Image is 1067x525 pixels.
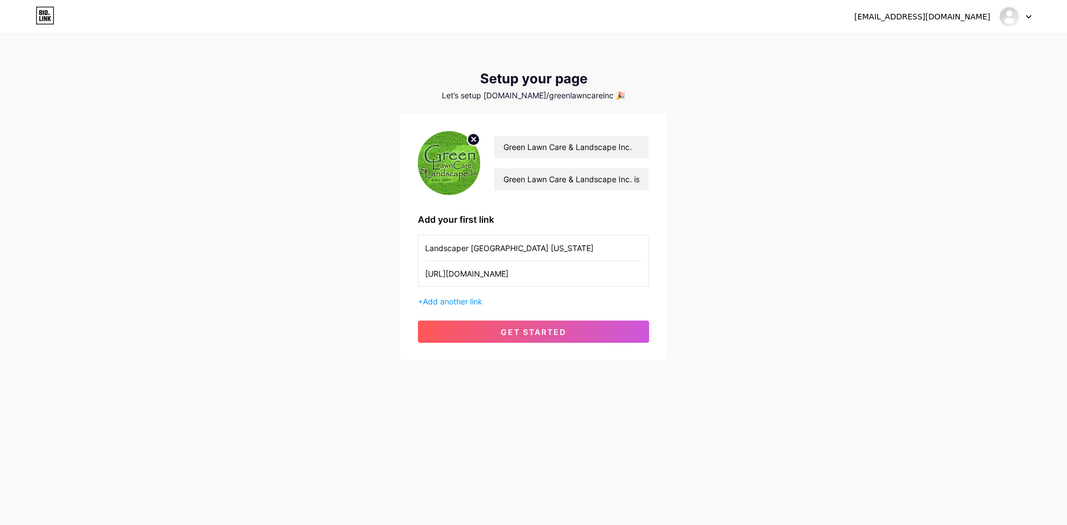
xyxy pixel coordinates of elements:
[854,11,990,23] div: [EMAIL_ADDRESS][DOMAIN_NAME]
[494,168,649,191] input: bio
[501,327,566,337] span: get started
[425,261,642,286] input: URL (https://instagram.com/yourname)
[494,136,649,158] input: Your name
[418,213,649,226] div: Add your first link
[423,297,482,306] span: Add another link
[400,91,667,100] div: Let’s setup [DOMAIN_NAME]/greenlawncareinc 🎉
[418,321,649,343] button: get started
[418,131,480,195] img: profile pic
[999,6,1020,27] img: greenlawncareinc
[400,71,667,87] div: Setup your page
[425,236,642,261] input: Link name (My Instagram)
[418,296,649,307] div: +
